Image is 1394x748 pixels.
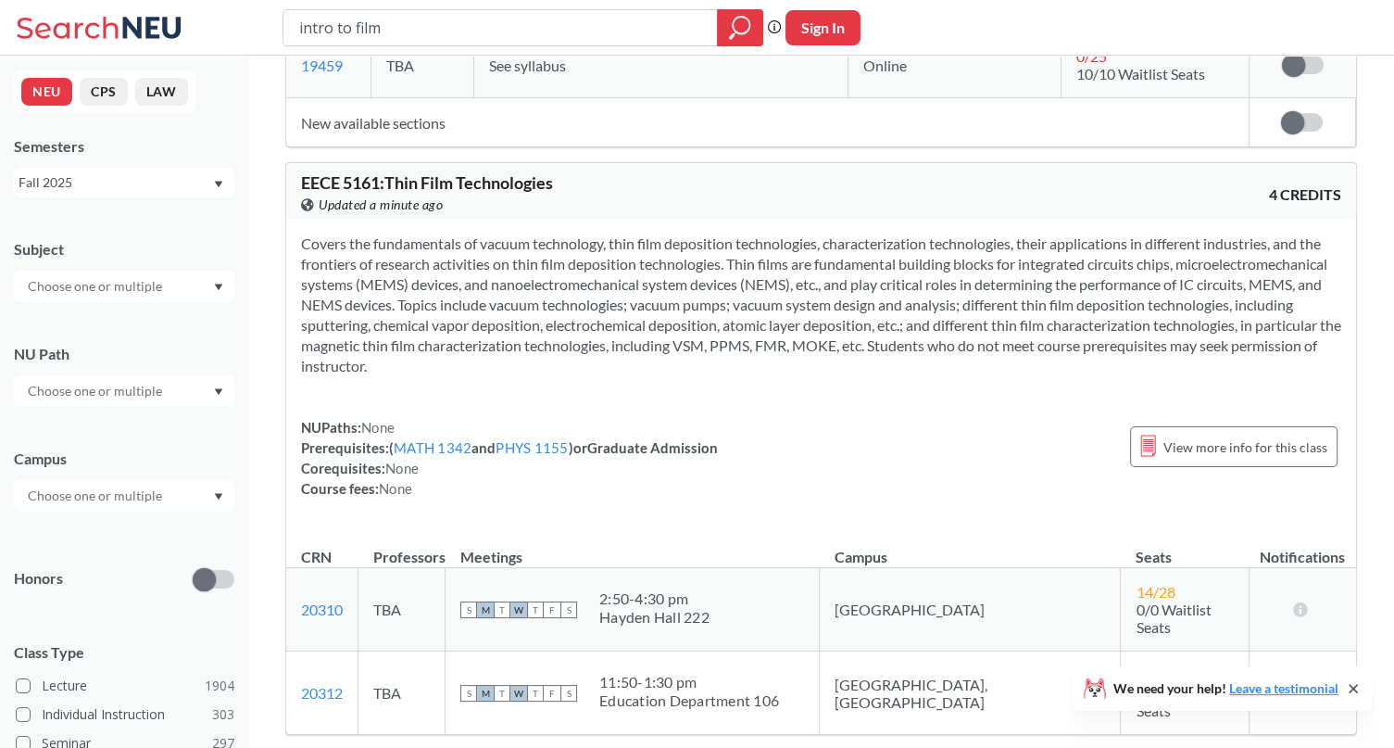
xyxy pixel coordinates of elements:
[599,608,710,627] div: Hayden Hall 222
[14,642,234,663] span: Class Type
[16,674,234,698] label: Lecture
[599,673,779,691] div: 11:50 - 1:30 pm
[319,195,443,215] span: Updated a minute ago
[19,380,174,402] input: Choose one or multiple
[394,439,471,456] a: MATH 1342
[717,9,763,46] div: magnifying glass
[205,676,234,696] span: 1904
[301,234,1341,376] section: Covers the fundamentals of vacuum technology, thin film deposition technologies, characterization...
[494,602,510,618] span: T
[301,172,553,193] span: EECE 5161 : Thin Film Technologies
[19,275,174,298] input: Choose one or multiple
[1121,528,1250,568] th: Seats
[301,417,718,499] div: NUPaths: Prerequisites: ( and ) or Graduate Admission Corequisites: Course fees:
[214,284,223,291] svg: Dropdown arrow
[1229,680,1338,696] a: Leave a testimonial
[286,98,1249,147] td: New available sections
[212,704,234,725] span: 303
[527,602,544,618] span: T
[1113,682,1338,695] span: We need your help!
[496,439,568,456] a: PHYS 1155
[599,691,779,710] div: Education Department 106
[301,684,343,702] a: 20312
[14,344,234,364] div: NU Path
[214,493,223,501] svg: Dropdown arrow
[510,685,527,702] span: W
[489,57,566,74] span: See syllabus
[1076,47,1107,65] span: 0 / 25
[385,460,419,476] span: None
[560,602,577,618] span: S
[14,449,234,469] div: Campus
[1076,65,1205,82] span: 10/10 Waitlist Seats
[301,601,343,618] a: 20310
[494,685,510,702] span: T
[599,590,710,608] div: 2:50 - 4:30 pm
[477,685,494,702] span: M
[544,602,560,618] span: F
[510,602,527,618] span: W
[301,547,332,567] div: CRN
[527,685,544,702] span: T
[21,78,72,106] button: NEU
[379,480,412,497] span: None
[820,528,1121,568] th: Campus
[14,568,63,590] p: Honors
[729,15,751,41] svg: magnifying glass
[14,271,234,302] div: Dropdown arrow
[370,32,473,98] td: TBA
[560,685,577,702] span: S
[820,652,1121,735] td: [GEOGRAPHIC_DATA], [GEOGRAPHIC_DATA]
[135,78,188,106] button: LAW
[14,168,234,197] div: Fall 2025Dropdown arrow
[446,528,820,568] th: Meetings
[301,57,343,74] a: 19459
[214,388,223,396] svg: Dropdown arrow
[460,685,477,702] span: S
[1250,528,1357,568] th: Notifications
[1163,436,1327,459] span: View more info for this class
[14,375,234,407] div: Dropdown arrow
[848,32,1061,98] td: Online
[19,172,212,193] div: Fall 2025
[460,602,477,618] span: S
[14,239,234,260] div: Subject
[214,181,223,188] svg: Dropdown arrow
[477,602,494,618] span: M
[14,480,234,512] div: Dropdown arrow
[358,568,446,652] td: TBA
[820,568,1121,652] td: [GEOGRAPHIC_DATA]
[358,652,446,735] td: TBA
[361,419,395,436] span: None
[14,136,234,157] div: Semesters
[358,528,446,568] th: Professors
[1136,601,1211,636] span: 0/0 Waitlist Seats
[19,485,174,507] input: Choose one or multiple
[1269,184,1341,205] span: 4 CREDITS
[785,10,860,45] button: Sign In
[544,685,560,702] span: F
[80,78,128,106] button: CPS
[1136,583,1174,601] span: 14 / 28
[297,12,704,44] input: Class, professor, course number, "phrase"
[16,703,234,727] label: Individual Instruction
